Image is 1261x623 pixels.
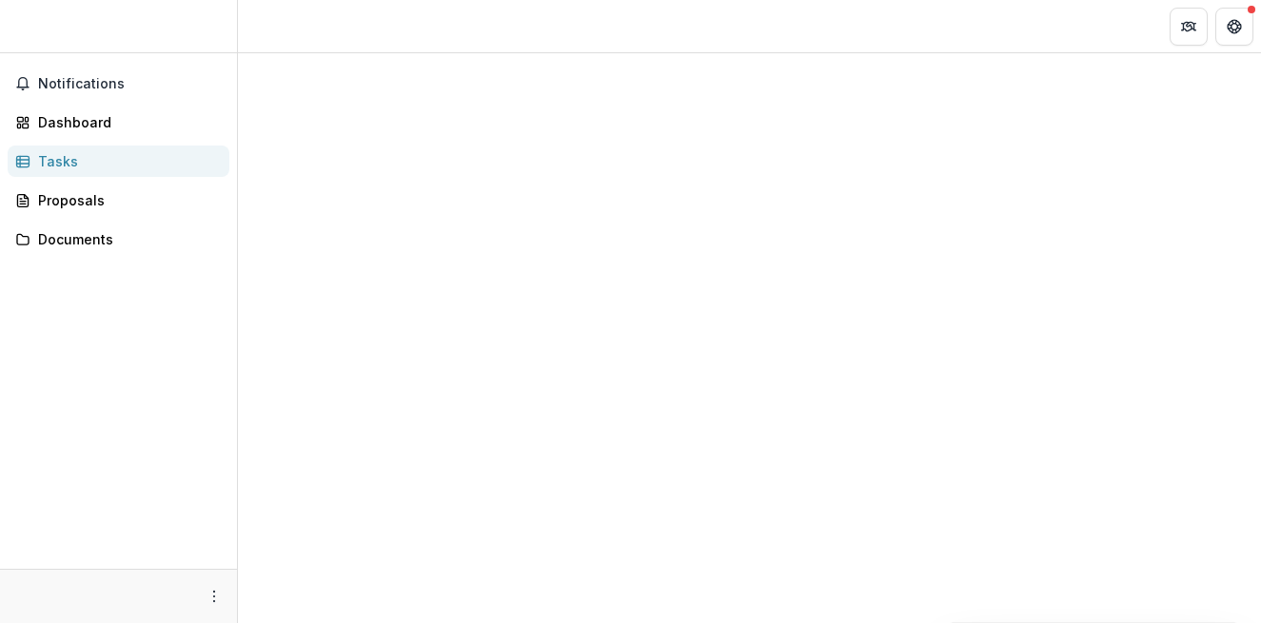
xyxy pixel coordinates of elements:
[8,68,229,99] button: Notifications
[1215,8,1253,46] button: Get Help
[38,76,222,92] span: Notifications
[8,107,229,138] a: Dashboard
[38,229,214,249] div: Documents
[203,585,226,608] button: More
[8,185,229,216] a: Proposals
[8,224,229,255] a: Documents
[8,146,229,177] a: Tasks
[38,190,214,210] div: Proposals
[38,112,214,132] div: Dashboard
[38,151,214,171] div: Tasks
[1170,8,1208,46] button: Partners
